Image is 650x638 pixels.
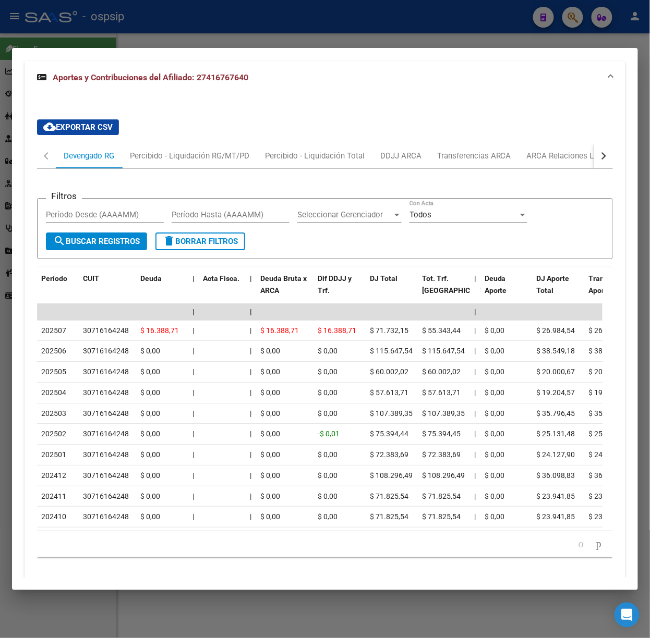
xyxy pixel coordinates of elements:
span: $ 0,00 [485,409,504,418]
span: Transferido Aporte [589,274,628,295]
span: | [192,409,194,418]
span: $ 0,00 [485,450,504,459]
button: Exportar CSV [37,119,119,135]
span: $ 23.941,85 [537,512,575,521]
span: Borrar Filtros [163,237,238,246]
datatable-header-cell: DJ Aporte Total [533,267,585,313]
span: 202502 [41,430,66,438]
span: | [192,308,195,316]
span: $ 60.002,02 [422,367,461,376]
span: $ 0,00 [140,347,160,355]
span: Acta Fisca. [203,274,239,283]
a: go to previous page [574,538,588,550]
span: | [250,347,251,355]
span: | [250,471,251,480]
span: $ 26.984,54 [589,326,628,335]
span: $ 20.000,67 [589,367,628,376]
button: Borrar Filtros [155,232,245,250]
span: Aportes y Contribuciones del Afiliado: 27416767640 [53,72,248,82]
span: $ 0,00 [485,430,504,438]
div: Devengado RG [64,150,114,162]
div: Aportes y Contribuciones del Afiliado: 27416767640 [25,94,625,582]
span: $ 57.613,71 [370,388,408,397]
datatable-header-cell: Tot. Trf. Bruto [418,267,470,313]
span: $ 35.796,45 [589,409,628,418]
span: 202411 [41,492,66,500]
span: $ 24.127,90 [537,450,575,459]
span: $ 0,00 [260,471,280,480]
span: | [250,326,251,335]
span: $ 24.127,90 [589,450,628,459]
span: $ 20.000,67 [537,367,575,376]
span: | [192,492,194,500]
span: | [192,367,194,376]
span: | [250,308,252,316]
span: $ 71.825,54 [422,492,461,500]
span: | [192,388,194,397]
div: 30716164248 [83,345,129,357]
span: Dif DDJJ y Trf. [318,274,352,295]
span: $ 108.296,49 [370,471,413,480]
span: | [250,367,251,376]
span: $ 0,00 [260,347,280,355]
span: | [250,274,252,283]
span: $ 0,00 [260,512,280,521]
span: | [192,512,194,521]
span: $ 75.394,44 [370,430,408,438]
span: 202504 [41,388,66,397]
span: Deuda [140,274,162,283]
span: $ 57.613,71 [422,388,461,397]
div: 30716164248 [83,511,129,523]
div: 30716164248 [83,366,129,378]
span: Buscar Registros [53,237,140,246]
datatable-header-cell: Dif DDJJ y Trf. [314,267,366,313]
span: | [474,274,476,283]
datatable-header-cell: Deuda Aporte [480,267,533,313]
span: | [474,388,476,397]
span: | [192,326,194,335]
span: $ 23.941,85 [589,492,628,500]
span: $ 107.389,35 [422,409,465,418]
span: $ 0,00 [485,367,504,376]
mat-icon: search [53,235,66,247]
span: | [192,347,194,355]
span: | [474,492,476,500]
span: | [474,326,476,335]
span: $ 0,00 [260,367,280,376]
span: $ 0,00 [140,409,160,418]
a: go to next page [592,538,606,550]
span: $ 25.131,48 [589,430,628,438]
datatable-header-cell: Deuda Bruta x ARCA [256,267,314,313]
span: Período [41,274,67,283]
span: $ 16.388,71 [140,326,179,335]
span: | [250,430,251,438]
div: Transferencias ARCA [437,150,511,162]
span: CUIT [83,274,99,283]
span: $ 71.825,54 [370,492,408,500]
span: $ 0,00 [485,492,504,500]
span: | [474,308,476,316]
span: $ 0,00 [318,388,338,397]
div: 30716164248 [83,449,129,461]
mat-icon: delete [163,235,175,247]
span: Seleccionar Gerenciador [297,210,392,219]
span: $ 38.549,18 [589,347,628,355]
span: $ 38.549,18 [537,347,575,355]
span: | [192,274,195,283]
span: $ 25.131,48 [537,430,575,438]
span: $ 0,00 [485,388,504,397]
span: | [474,471,476,480]
datatable-header-cell: Período [37,267,79,313]
div: Percibido - Liquidación RG/MT/PD [130,150,249,162]
div: 30716164248 [83,408,129,420]
span: | [192,450,194,459]
span: 202507 [41,326,66,335]
span: | [192,471,194,480]
span: | [474,512,476,521]
span: $ 36.098,83 [589,471,628,480]
datatable-header-cell: | [246,267,256,313]
datatable-header-cell: Acta Fisca. [199,267,246,313]
span: | [474,409,476,418]
span: | [474,347,476,355]
span: | [250,450,251,459]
